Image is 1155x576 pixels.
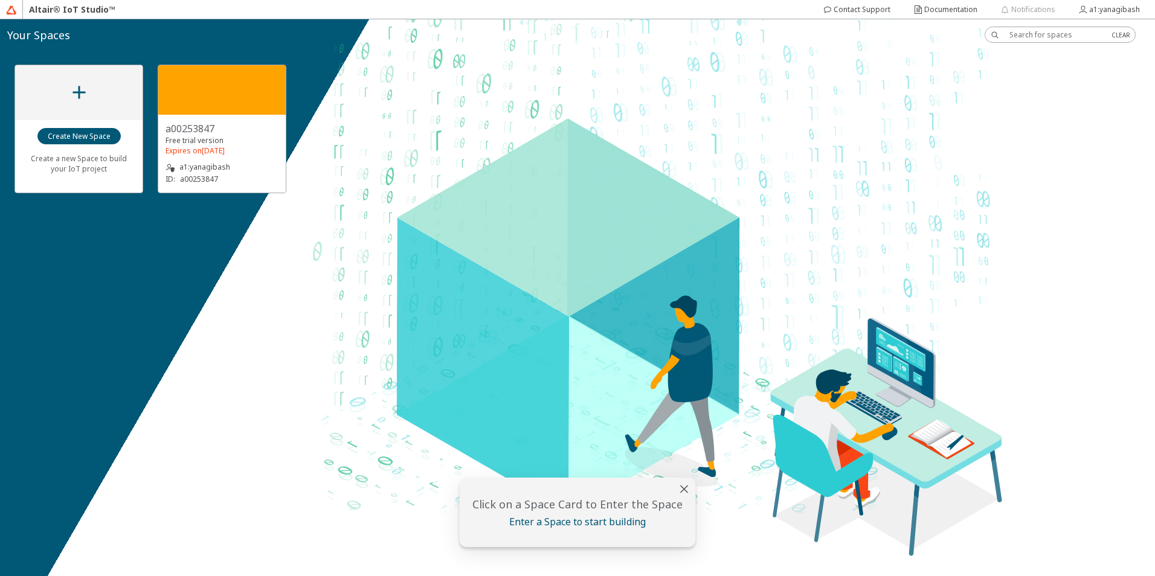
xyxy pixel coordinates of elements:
unity-typography: Expires on [DATE] [166,146,278,156]
unity-typography: Free trial version [166,135,278,146]
unity-typography: a00253847 [166,122,278,135]
unity-typography: Enter a Space to start building [467,515,689,528]
unity-typography: Create a new Space to build your IoT project [22,145,135,182]
p: ID: [166,174,175,184]
p: a00253847 [180,174,218,184]
unity-typography: a1:yanagibash [166,161,278,173]
unity-typography: Click on a Space Card to Enter the Space [467,497,689,511]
